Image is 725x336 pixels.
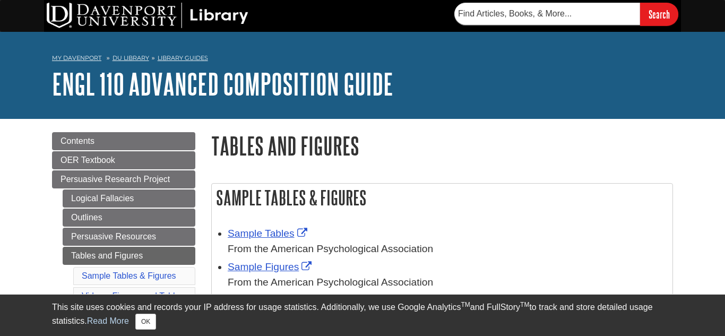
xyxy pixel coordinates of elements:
a: Persuasive Resources [63,228,195,246]
sup: TM [461,301,470,308]
nav: breadcrumb [52,51,673,68]
input: Search [640,3,678,25]
a: OER Textbook [52,151,195,169]
sup: TM [520,301,529,308]
div: This site uses cookies and records your IP address for usage statistics. Additionally, we use Goo... [52,301,673,330]
a: Outlines [63,209,195,227]
a: My Davenport [52,54,101,63]
a: Link opens in new window [228,261,314,272]
a: Videos: Figures and Tables [82,291,184,300]
a: Tables and Figures [63,247,195,265]
a: Persuasive Research Project [52,170,195,188]
a: Link opens in new window [228,228,310,239]
form: Searches DU Library's articles, books, and more [454,3,678,25]
a: Library Guides [158,54,208,62]
span: Contents [61,136,94,145]
div: From the American Psychological Association [228,275,667,290]
a: DU Library [113,54,149,62]
a: Sample Tables & Figures [82,271,176,280]
a: Contents [52,132,195,150]
a: Logical Fallacies [63,189,195,208]
h2: Sample Tables & Figures [212,184,672,212]
button: Close [135,314,156,330]
img: DU Library [47,3,248,28]
a: Read More [87,316,129,325]
h1: Tables and Figures [211,132,673,159]
input: Find Articles, Books, & More... [454,3,640,25]
span: Persuasive Research Project [61,175,170,184]
div: From the American Psychological Association [228,242,667,257]
span: OER Textbook [61,156,115,165]
a: ENGL 110 Advanced Composition Guide [52,67,393,100]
